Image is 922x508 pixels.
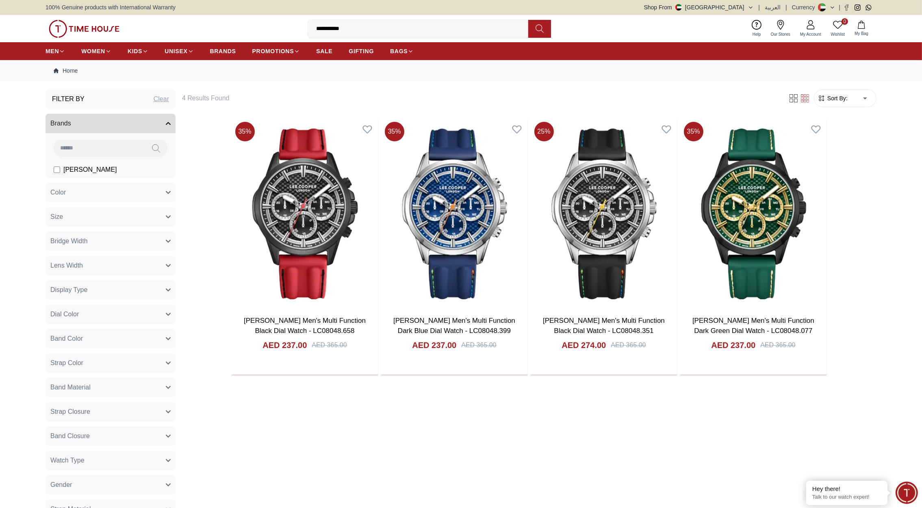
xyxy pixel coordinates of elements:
[393,317,515,335] a: [PERSON_NAME] Men's Multi Function Dark Blue Dial Watch - LC08048.399
[54,166,60,173] input: [PERSON_NAME]
[54,67,78,75] a: Home
[50,309,79,319] span: Dial Color
[382,119,527,309] img: Lee Cooper Men's Multi Function Dark Blue Dial Watch - LC08048.399
[611,340,646,350] div: AED 365.00
[46,114,176,133] button: Brands
[232,119,378,309] img: Lee Cooper Men's Multi Function Black Dial Watch - LC08048.658
[531,119,677,309] img: Lee Cooper Men's Multi Function Black Dial Watch - LC08048.351
[165,47,187,55] span: UNISEX
[210,44,236,58] a: BRANDS
[46,231,176,251] button: Bridge Width
[46,3,176,11] span: 100% Genuine products with International Warranty
[81,47,105,55] span: WOMEN
[50,261,83,270] span: Lens Width
[644,3,754,11] button: Shop From[GEOGRAPHIC_DATA]
[154,94,169,104] div: Clear
[50,431,90,441] span: Band Closure
[50,480,72,490] span: Gender
[749,31,764,37] span: Help
[760,340,795,350] div: AED 365.00
[349,44,374,58] a: GIFTING
[765,3,781,11] button: العربية
[46,329,176,348] button: Band Color
[50,407,90,417] span: Strap Closure
[235,122,255,141] span: 35 %
[812,494,881,501] p: Talk to our watch expert!
[675,4,682,11] img: United Arab Emirates
[128,44,148,58] a: KIDS
[210,47,236,55] span: BRANDS
[684,122,703,141] span: 35 %
[50,119,71,128] span: Brands
[818,94,848,102] button: Sort By:
[534,122,554,141] span: 25 %
[46,60,876,81] nav: Breadcrumb
[252,44,300,58] a: PROMOTIONS
[165,44,193,58] a: UNISEX
[50,383,91,392] span: Band Material
[842,18,848,25] span: 0
[50,236,88,246] span: Bridge Width
[128,47,142,55] span: KIDS
[349,47,374,55] span: GIFTING
[46,207,176,227] button: Size
[844,4,850,11] a: Facebook
[46,475,176,495] button: Gender
[851,30,872,37] span: My Bag
[785,3,787,11] span: |
[759,3,760,11] span: |
[81,44,111,58] a: WOMEN
[839,3,840,11] span: |
[182,93,778,103] h6: 4 Results Found
[46,280,176,300] button: Display Type
[390,44,414,58] a: BAGS
[797,31,824,37] span: My Account
[46,402,176,422] button: Strap Closure
[262,339,307,351] h4: AED 237.00
[748,18,766,39] a: Help
[50,358,83,368] span: Strap Color
[46,44,65,58] a: MEN
[50,334,83,344] span: Band Color
[768,31,794,37] span: Our Stores
[855,4,861,11] a: Instagram
[252,47,294,55] span: PROMOTIONS
[711,339,755,351] h4: AED 237.00
[543,317,665,335] a: [PERSON_NAME] Men's Multi Function Black Dial Watch - LC08048.351
[50,285,87,295] span: Display Type
[826,18,850,39] a: 0Wishlist
[461,340,496,350] div: AED 365.00
[896,482,918,504] div: Chat Widget
[63,165,117,175] span: [PERSON_NAME]
[312,340,347,350] div: AED 365.00
[52,94,85,104] h3: Filter By
[50,212,63,222] span: Size
[390,47,408,55] span: BAGS
[46,353,176,373] button: Strap Color
[46,378,176,397] button: Band Material
[681,119,827,309] img: Lee Cooper Men's Multi Function Dark Green Dial Watch - LC08048.077
[244,317,366,335] a: [PERSON_NAME] Men's Multi Function Black Dial Watch - LC08048.658
[46,426,176,446] button: Band Closure
[792,3,818,11] div: Currency
[46,305,176,324] button: Dial Color
[766,18,795,39] a: Our Stores
[316,44,332,58] a: SALE
[46,183,176,202] button: Color
[850,19,873,38] button: My Bag
[50,188,66,197] span: Color
[50,456,85,465] span: Watch Type
[826,94,848,102] span: Sort By:
[692,317,814,335] a: [PERSON_NAME] Men's Multi Function Dark Green Dial Watch - LC08048.077
[316,47,332,55] span: SALE
[49,20,119,38] img: ...
[385,122,404,141] span: 35 %
[46,47,59,55] span: MEN
[812,485,881,493] div: Hey there!
[46,256,176,275] button: Lens Width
